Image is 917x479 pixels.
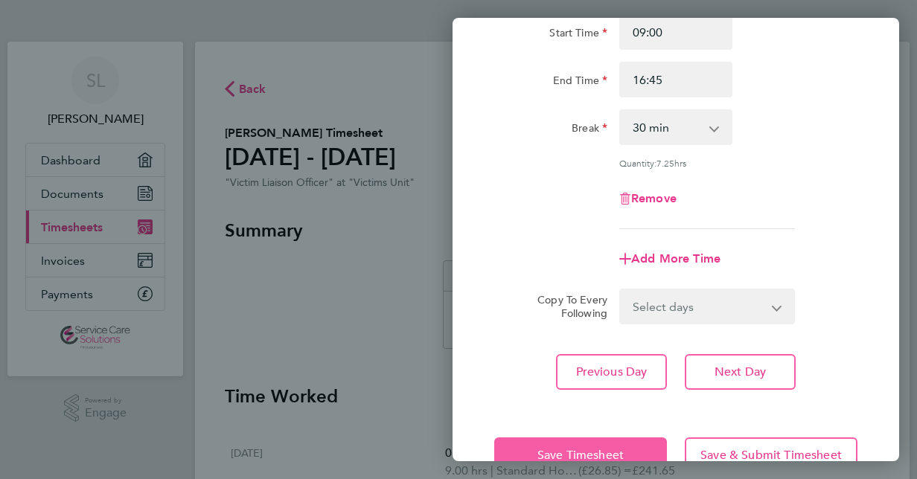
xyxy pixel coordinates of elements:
span: Next Day [715,364,766,379]
label: Start Time [549,26,607,44]
label: End Time [553,74,607,91]
div: Quantity: hrs [619,157,795,169]
label: Break [572,121,607,139]
span: Add More Time [631,251,720,266]
span: Previous Day [576,364,648,379]
input: E.g. 18:00 [619,62,732,97]
button: Remove [619,193,677,205]
button: Previous Day [556,354,667,390]
button: Next Day [685,354,796,390]
span: Save & Submit Timesheet [700,448,842,463]
input: E.g. 08:00 [619,14,732,50]
button: Save & Submit Timesheet [685,437,857,473]
span: Remove [631,191,677,205]
label: Copy To Every Following [525,293,607,320]
span: Save Timesheet [537,448,624,463]
span: 7.25 [656,157,674,169]
button: Add More Time [619,253,720,265]
button: Save Timesheet [494,437,667,473]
